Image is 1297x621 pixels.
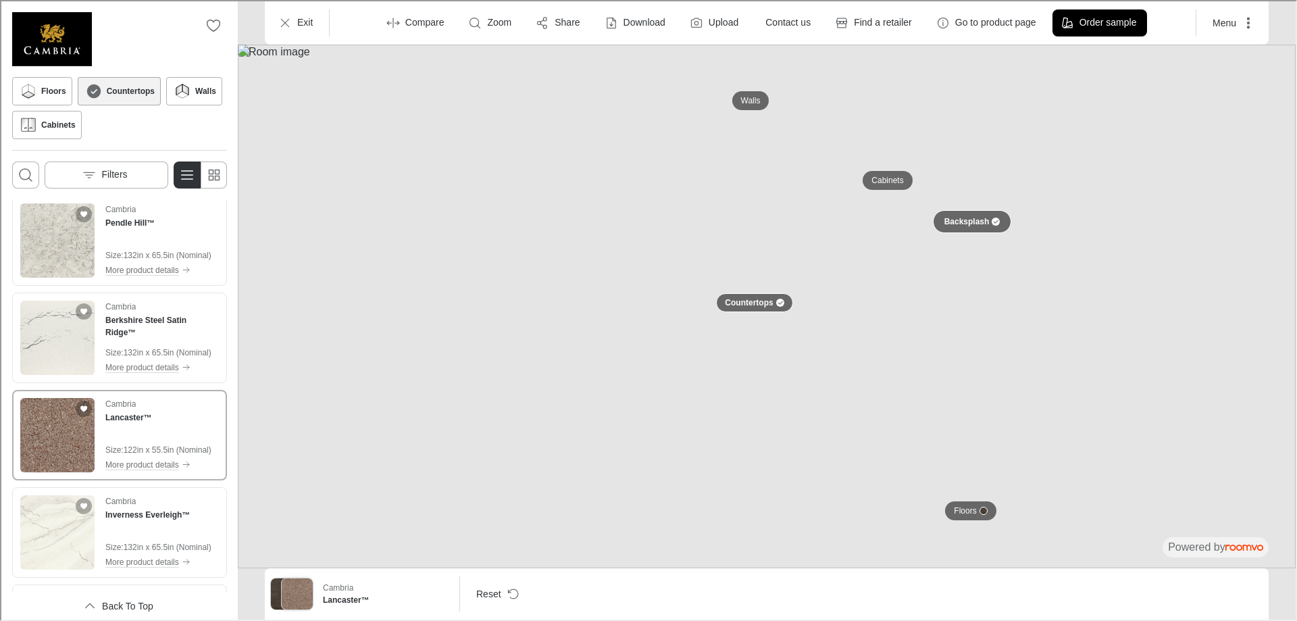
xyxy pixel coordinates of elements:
img: roomvo_wordmark.svg [1224,543,1262,549]
p: Backsplash [943,215,988,226]
p: Countertops [723,296,771,307]
p: Floors [952,504,975,516]
p: Share [553,15,578,28]
p: More product details [104,457,178,470]
button: More product details [104,262,210,276]
h6: Countertops [105,84,153,96]
img: Berkshire Steel Satin Ridge™. Link opens in a new window. [19,299,93,374]
label: Upload [707,15,737,28]
p: Size : [104,540,122,552]
h4: Inverness Everleigh™ [104,507,188,520]
button: No favorites [199,11,226,38]
button: Countertops [76,76,159,104]
button: More product details [104,553,210,568]
button: Contact us [753,8,820,35]
p: Contact us [764,15,809,28]
p: Download [622,15,664,28]
p: Cambria [104,202,134,214]
button: Share [526,8,589,35]
p: Cambria [104,397,134,409]
p: Walls [740,94,759,105]
p: Find a retailer [853,15,911,28]
button: Open search box [11,160,38,187]
button: Add Inverness Everleigh™ to favorites [74,497,91,513]
div: Product List Mode Selector [172,160,226,187]
div: See Inverness Everleigh™ in the room [11,486,226,576]
button: More actions [1200,8,1262,35]
h4: Berkshire Steel Satin Ridge™ [104,313,218,337]
p: Size : [104,345,122,357]
button: Cabinets [861,170,911,189]
button: Upload a picture of your room [680,8,748,35]
a: Go to Cambria Main's website. [11,11,91,65]
button: More product details [104,359,218,374]
h4: Lancaster™ [104,410,151,422]
button: Add Berkshire Steel Satin Ridge™ to favorites [74,302,91,318]
h6: Floors [40,84,65,96]
button: Walls [165,76,221,104]
p: Zoom [486,15,510,28]
h6: Walls [194,84,215,96]
p: Filters [100,167,126,180]
button: Cabinets [11,109,80,138]
img: Inverness Everleigh™. Link opens in a new window. [19,494,93,568]
button: Countertops [715,292,791,311]
p: 122in x 55.5in (Nominal) [122,443,210,455]
img: Pendle Hill™. Link opens in a new window. [19,202,93,276]
button: Go to product page [927,8,1046,35]
p: Compare [404,15,443,28]
button: Download [595,8,675,35]
p: More product details [104,555,178,567]
p: 132in x 65.5in (Nominal) [122,345,210,357]
img: Hickory - Graphite [270,577,301,608]
img: Lancaster™. Link opens in a new window. [19,397,93,471]
div: See Berkshire Steel Satin Ridge™ in the room [11,291,226,382]
p: 132in x 65.5in (Nominal) [122,248,210,260]
button: See products applied in the visualizer [269,576,312,609]
p: More product details [104,263,178,275]
button: Reset product [464,579,527,606]
div: The visualizer is powered by Roomvo. [1167,539,1262,553]
button: Enter compare mode [377,8,454,35]
button: Switch to simple view [199,160,226,187]
p: Cambria [104,494,134,506]
button: Add Lancaster™ to favorites [74,399,91,416]
p: Exit [296,15,311,28]
button: Zoom room image [459,8,521,35]
button: Floors [11,76,71,104]
p: Cabinets [870,174,902,185]
button: Floors [944,500,994,519]
p: Powered by [1167,539,1262,553]
div: See Pendle Hill™ in the room [11,194,226,284]
div: See Lancaster™ in the room [11,389,226,479]
p: Size : [104,443,122,455]
h4: Pendle Hill™ [104,216,153,228]
p: 132in x 65.5in (Nominal) [122,540,210,552]
p: Cambria [322,580,352,593]
button: Find a retailer [825,8,921,35]
img: Logo representing Cambria Main. [11,11,91,65]
button: Scroll back to the beginning [11,591,226,618]
button: Add Pendle Hill™ to favorites [74,205,91,221]
p: Cambria [104,299,134,312]
button: Backsplash [932,209,1011,232]
p: Size : [104,248,122,260]
button: Order sample [1051,8,1146,35]
p: Go to product page [954,15,1035,28]
button: Exit [269,8,322,35]
img: Lancaster™ [280,577,311,608]
p: Order sample [1078,15,1136,28]
img: Room image [236,43,1294,567]
h6: Lancaster™ [322,593,449,605]
button: Switch to detail view [172,160,199,187]
button: Show details for Lancaster™ [317,576,453,609]
button: Walls [731,90,768,109]
button: More product details [104,456,210,471]
h6: Cabinets [40,118,74,130]
button: Open the filters menu [43,160,167,187]
p: More product details [104,360,178,372]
